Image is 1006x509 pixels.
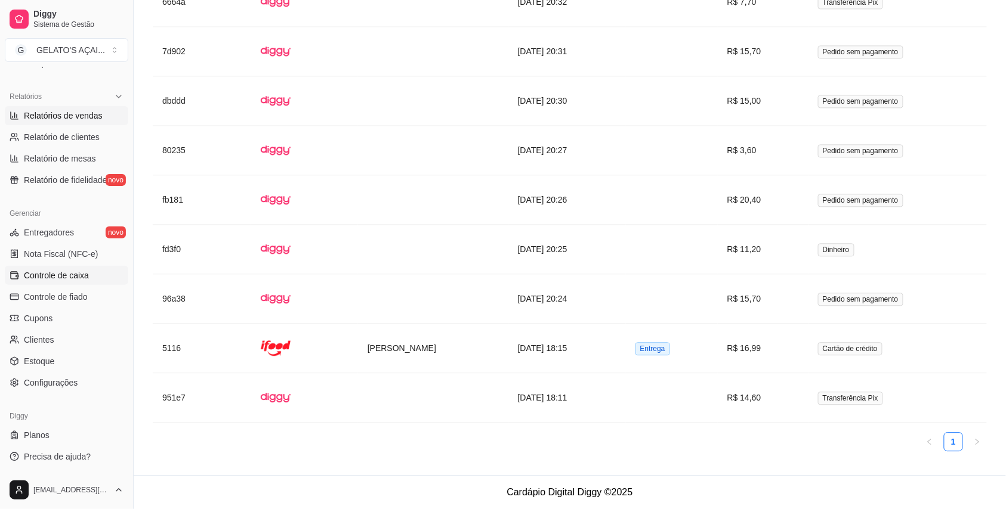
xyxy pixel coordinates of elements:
a: Controle de fiado [5,287,128,306]
img: diggy [261,135,291,165]
a: Cupons [5,309,128,328]
span: Clientes [24,334,54,346]
button: Select a team [5,38,128,62]
a: DiggySistema de Gestão [5,5,128,33]
span: Planos [24,429,50,441]
span: Controle de fiado [24,291,88,303]
td: [DATE] 20:31 [508,27,626,76]
a: Relatório de clientes [5,128,128,147]
span: Pedido sem pagamento [818,95,903,108]
td: R$ 15,00 [718,76,808,126]
li: Next Page [968,432,987,451]
span: Estoque [24,355,54,367]
span: [EMAIL_ADDRESS][DOMAIN_NAME] [33,485,109,495]
span: Diggy [33,9,124,20]
a: Relatório de mesas [5,149,128,168]
span: Relatórios de vendas [24,110,103,122]
td: [DATE] 20:24 [508,274,626,324]
a: Clientes [5,330,128,349]
a: Precisa de ajuda? [5,447,128,466]
span: right [974,438,981,445]
span: Cartão de crédito [818,342,882,355]
span: Precisa de ajuda? [24,451,91,463]
td: R$ 16,99 [718,324,808,373]
td: [DATE] 20:26 [508,175,626,225]
a: Controle de caixa [5,266,128,285]
td: R$ 15,70 [718,27,808,76]
img: ifood [261,333,291,363]
a: Relatório de fidelidadenovo [5,170,128,190]
span: Pedido sem pagamento [818,293,903,306]
div: Gerenciar [5,204,128,223]
li: Previous Page [920,432,939,451]
footer: Cardápio Digital Diggy © 2025 [134,475,1006,509]
td: [DATE] 18:11 [508,373,626,423]
span: Dinheiro [818,243,854,256]
img: diggy [261,383,291,412]
td: R$ 15,70 [718,274,808,324]
button: [EMAIL_ADDRESS][DOMAIN_NAME] [5,476,128,504]
span: Pedido sem pagamento [818,45,903,58]
td: 5116 [153,324,251,373]
img: diggy [261,86,291,116]
span: Relatório de fidelidade [24,174,107,186]
span: Sistema de Gestão [33,20,124,29]
td: 7d902 [153,27,251,76]
span: Entrega [635,342,670,355]
td: 80235 [153,126,251,175]
td: 951e7 [153,373,251,423]
span: Relatório de clientes [24,131,100,143]
img: diggy [261,185,291,215]
span: Cupons [24,312,53,324]
a: Entregadoresnovo [5,223,128,242]
td: [DATE] 18:15 [508,324,626,373]
td: [PERSON_NAME] [358,324,508,373]
span: left [926,438,933,445]
li: 1 [944,432,963,451]
img: diggy [261,234,291,264]
a: Relatórios de vendas [5,106,128,125]
td: 96a38 [153,274,251,324]
a: Estoque [5,352,128,371]
button: right [968,432,987,451]
a: 1 [945,433,962,451]
img: diggy [261,284,291,314]
span: Controle de caixa [24,269,89,281]
div: Diggy [5,406,128,426]
td: [DATE] 20:30 [508,76,626,126]
span: Transferência Pix [818,392,883,405]
a: Nota Fiscal (NFC-e) [5,244,128,263]
td: R$ 11,20 [718,225,808,274]
td: R$ 20,40 [718,175,808,225]
span: Relatórios [10,92,42,101]
span: Pedido sem pagamento [818,144,903,157]
td: fb181 [153,175,251,225]
span: Nota Fiscal (NFC-e) [24,248,98,260]
span: G [15,44,27,56]
span: Relatório de mesas [24,153,96,165]
div: GELATO'S AÇAI ... [36,44,105,56]
span: Configurações [24,377,78,389]
td: R$ 14,60 [718,373,808,423]
td: R$ 3,60 [718,126,808,175]
td: dbddd [153,76,251,126]
button: left [920,432,939,451]
td: [DATE] 20:25 [508,225,626,274]
td: fd3f0 [153,225,251,274]
a: Configurações [5,373,128,392]
a: Planos [5,426,128,445]
span: Entregadores [24,226,74,238]
td: [DATE] 20:27 [508,126,626,175]
img: diggy [261,36,291,66]
span: Pedido sem pagamento [818,194,903,207]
